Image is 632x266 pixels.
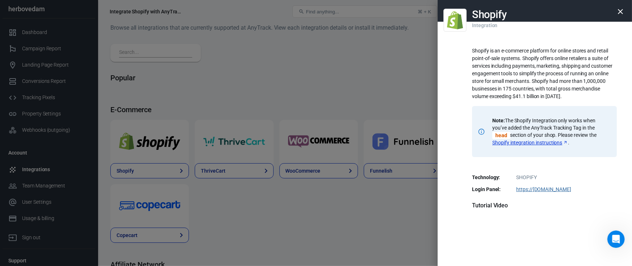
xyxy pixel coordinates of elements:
strong: Note: [492,118,505,123]
dd: SHOPIFY [476,174,612,181]
p: Shopify is an e-commerce platform for online stores and retail point-of-sale systems. Shopify off... [472,47,617,100]
img: Shopify [447,10,463,30]
h5: Tutorial Video [472,202,617,209]
a: https://[DOMAIN_NAME] [516,186,571,192]
code: Click to copy [492,132,510,139]
dt: Login Panel: [472,186,508,193]
iframe: Intercom live chat [607,231,625,248]
h2: Shopify [472,9,506,20]
a: Shopify integration instructions [492,139,568,146]
p: Integration [472,14,497,29]
dt: Technology: [472,174,508,181]
p: The Shopify Integration only works when you’ve added the AnyTrack Tracking Tag in the section of ... [492,117,608,146]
